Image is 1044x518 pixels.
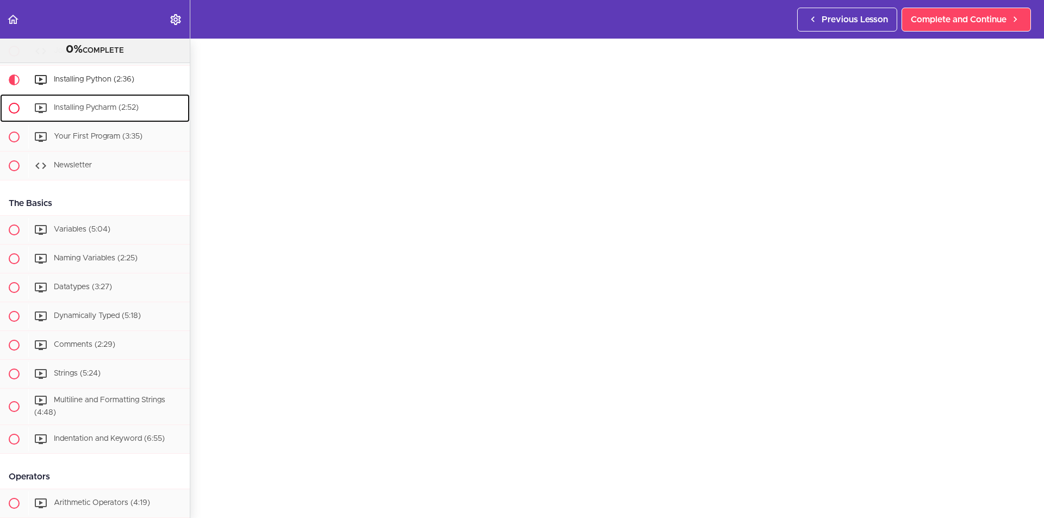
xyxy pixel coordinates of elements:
[66,44,83,55] span: 0%
[212,51,1022,507] iframe: Video Player
[54,370,101,377] span: Strings (5:24)
[34,396,165,416] span: Multiline and Formatting Strings (4:48)
[7,13,20,26] svg: Back to course curriculum
[14,43,176,57] div: COMPLETE
[54,254,138,262] span: Naming Variables (2:25)
[54,499,150,507] span: Arithmetic Operators (4:19)
[902,8,1031,32] a: Complete and Continue
[54,283,112,291] span: Datatypes (3:27)
[54,76,134,83] span: Installing Python (2:36)
[54,341,115,348] span: Comments (2:29)
[54,312,141,320] span: Dynamically Typed (5:18)
[54,435,165,442] span: Indentation and Keyword (6:55)
[54,133,142,140] span: Your First Program (3:35)
[54,104,139,111] span: Installing Pycharm (2:52)
[797,8,897,32] a: Previous Lesson
[911,13,1006,26] span: Complete and Continue
[822,13,888,26] span: Previous Lesson
[54,226,110,233] span: Variables (5:04)
[54,161,92,169] span: Newsletter
[169,13,182,26] svg: Settings Menu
